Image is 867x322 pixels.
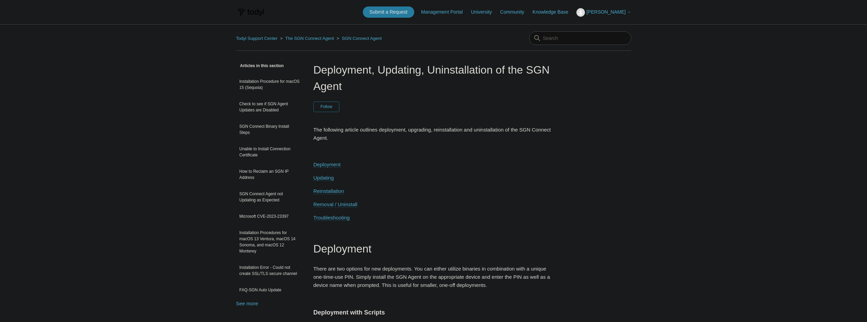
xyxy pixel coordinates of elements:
[236,283,303,296] a: FAQ-SGN Auto Update
[279,36,335,41] li: The SGN Connect Agent
[313,175,334,181] a: Updating
[236,36,279,41] li: Todyl Support Center
[313,127,551,141] span: The following article outlines deployment, upgrading, reinstallation and uninstallation of the SG...
[236,120,303,139] a: SGN Connect Binary Install Steps
[236,210,303,223] a: Microsoft CVE-2023-23397
[313,243,372,255] span: Deployment
[236,301,258,306] a: See more
[313,309,385,316] span: Deployment with Scripts
[421,9,469,16] a: Management Portal
[236,75,303,94] a: Installation Procedure for macOS 15 (Sequoia)
[313,215,350,220] span: Troubleshooting
[236,165,303,184] a: How to Reclaim an SGN IP Address
[236,261,303,280] a: Installation Error - Could not create SSL/TLS secure channel
[236,6,265,19] img: Todyl Support Center Help Center home page
[313,215,350,221] a: Troubleshooting
[236,226,303,258] a: Installation Procedures for macOS 13 Ventura, macOS 14 Sonoma, and macOS 12 Monterey
[313,102,340,112] button: Follow Article
[532,9,575,16] a: Knowledge Base
[313,266,550,288] span: There are two options for new deployments. You can either utilize binaries in combination with a ...
[236,142,303,162] a: Unable to Install Connection Certificate
[236,36,278,41] a: Todyl Support Center
[285,36,334,41] a: The SGN Connect Agent
[576,8,631,17] button: [PERSON_NAME]
[335,36,382,41] li: SGN Connect Agent
[529,31,631,45] input: Search
[236,97,303,117] a: Check to see if SGN Agent Updates are Disabled
[586,9,625,15] span: [PERSON_NAME]
[500,9,531,16] a: Community
[236,63,284,68] span: Articles in this section
[363,6,414,18] a: Submit a Request
[342,36,382,41] a: SGN Connect Agent
[471,9,498,16] a: University
[313,62,554,94] h1: Deployment, Updating, Uninstallation of the SGN Agent
[236,187,303,206] a: SGN Connect Agent not Updating as Expected
[313,188,344,194] a: Reinstallation
[313,162,341,167] span: Deployment
[313,201,357,208] a: Removal / Uninstall
[313,162,341,168] a: Deployment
